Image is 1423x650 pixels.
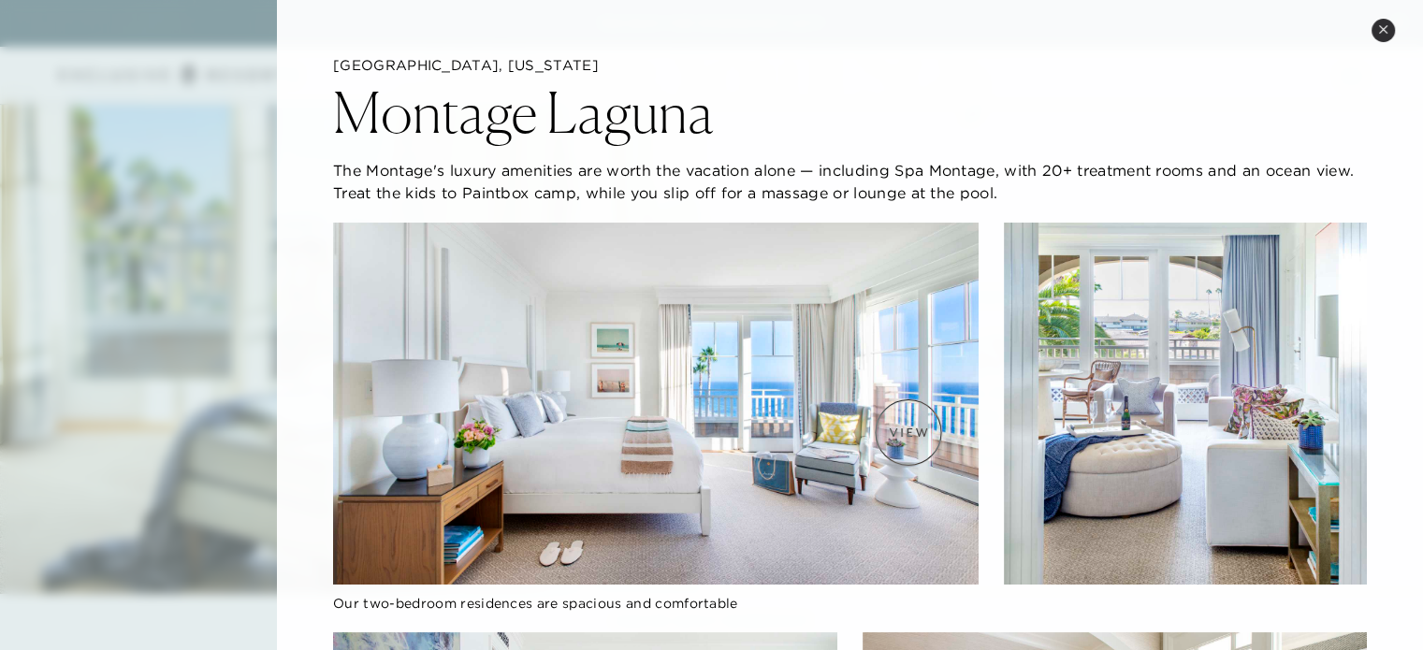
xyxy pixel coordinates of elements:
[333,84,714,140] h2: Montage Laguna
[1337,564,1423,650] iframe: Qualified Messenger
[333,56,1367,75] h5: [GEOGRAPHIC_DATA], [US_STATE]
[333,595,738,612] span: Our two-bedroom residences are spacious and comfortable
[1004,223,1367,585] img: A living room of a luxury unit in Laguna Beach, California.
[333,159,1367,204] p: The Montage's luxury amenities are worth the vacation alone — including Spa Montage, with 20+ tre...
[333,223,978,585] img: A master bedroom of a luxury unit in Laguna Beach, California.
